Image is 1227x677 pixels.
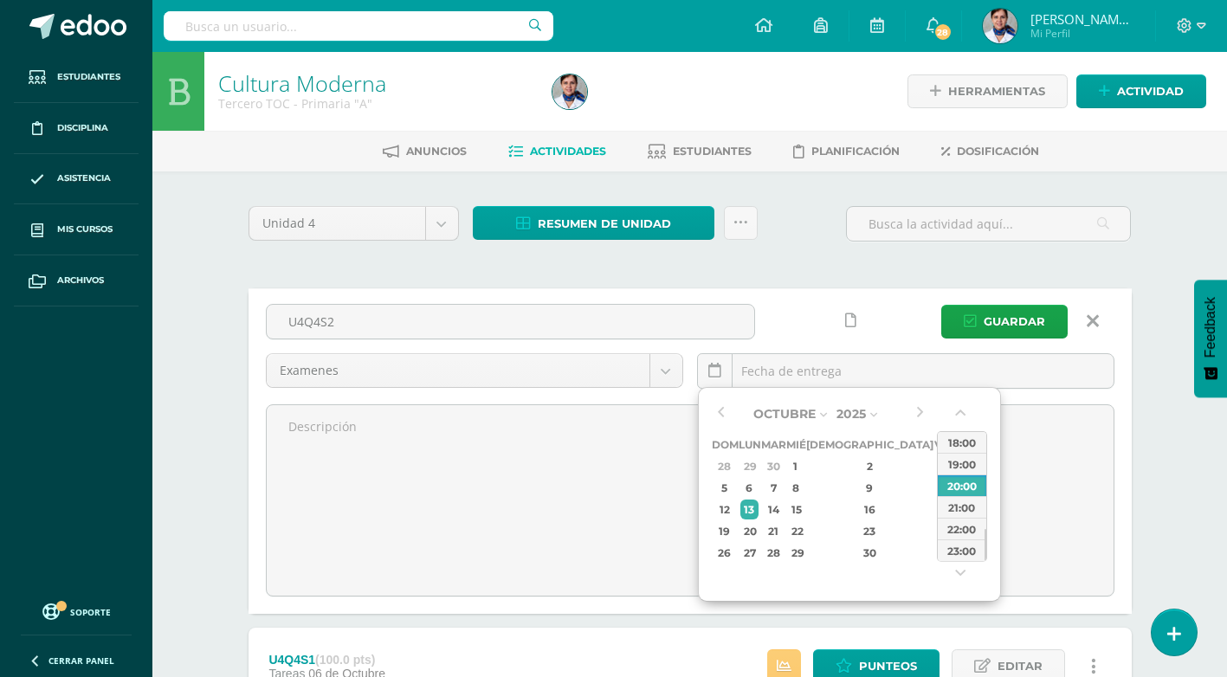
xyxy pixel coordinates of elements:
div: 18:00 [938,431,986,453]
div: 31 [935,543,951,563]
div: 30 [763,456,783,476]
button: Guardar [941,305,1068,338]
span: [PERSON_NAME] [PERSON_NAME] [1030,10,1134,28]
span: Mis cursos [57,222,113,236]
a: Estudiantes [14,52,139,103]
a: Soporte [21,599,132,622]
div: 15 [788,500,804,519]
div: U4Q4S1 [268,653,385,667]
span: Herramientas [948,75,1045,107]
span: Resumen de unidad [538,208,671,240]
div: 23 [818,521,920,541]
th: Lun [739,434,761,455]
div: 27 [740,543,759,563]
div: 16 [818,500,920,519]
div: 19 [714,521,736,541]
h1: Cultura Moderna [218,71,532,95]
span: 28 [933,23,953,42]
div: 3 [935,456,951,476]
th: [DEMOGRAPHIC_DATA] [806,434,933,455]
div: 21:00 [938,496,986,518]
input: Título [267,305,754,338]
strong: (100.0 pts) [315,653,375,667]
a: Unidad 4 [249,207,458,240]
div: 10 [935,478,951,498]
th: Vie [933,434,953,455]
span: Examenes [280,354,636,387]
span: Actividades [530,145,606,158]
span: 2025 [836,406,866,422]
a: Mis cursos [14,204,139,255]
div: 7 [763,478,783,498]
a: Examenes [267,354,682,387]
span: Guardar [984,306,1045,338]
div: 29 [740,456,759,476]
a: Estudiantes [648,138,752,165]
span: Estudiantes [57,70,120,84]
div: 8 [788,478,804,498]
a: Cultura Moderna [218,68,386,98]
span: Dosificación [957,145,1039,158]
th: Mar [761,434,786,455]
th: Mié [786,434,806,455]
th: Dom [712,434,739,455]
div: 5 [714,478,736,498]
div: 20:00 [938,474,986,496]
img: 1792bf0c86e4e08ac94418cc7cb908c7.png [983,9,1017,43]
div: 30 [818,543,920,563]
input: Busca la actividad aquí... [847,207,1130,241]
a: Actividad [1076,74,1206,108]
span: Asistencia [57,171,111,185]
a: Asistencia [14,154,139,205]
div: 20 [740,521,759,541]
a: Anuncios [383,138,467,165]
button: Feedback - Mostrar encuesta [1194,280,1227,397]
img: 1792bf0c86e4e08ac94418cc7cb908c7.png [552,74,587,109]
a: Actividades [508,138,606,165]
span: Planificación [811,145,900,158]
div: 19:00 [938,453,986,474]
div: 26 [714,543,736,563]
div: 21 [763,521,783,541]
div: 12 [714,500,736,519]
span: Octubre [753,406,816,422]
div: 2 [818,456,920,476]
div: 22 [788,521,804,541]
div: 9 [818,478,920,498]
div: 28 [763,543,783,563]
div: 28 [714,456,736,476]
span: Disciplina [57,121,108,135]
a: Disciplina [14,103,139,154]
a: Herramientas [907,74,1068,108]
div: 22:00 [938,518,986,539]
span: Mi Perfil [1030,26,1134,41]
a: Archivos [14,255,139,306]
div: 13 [740,500,759,519]
span: Feedback [1203,297,1218,358]
span: Estudiantes [673,145,752,158]
div: 6 [740,478,759,498]
span: Archivos [57,274,104,287]
span: Cerrar panel [48,654,114,667]
span: Unidad 4 [262,207,412,240]
div: 1 [788,456,804,476]
input: Fecha de entrega [698,354,1114,388]
a: Dosificación [941,138,1039,165]
div: 24 [935,521,951,541]
a: Planificación [793,138,900,165]
div: 23:00 [938,539,986,561]
span: Anuncios [406,145,467,158]
span: Soporte [70,606,111,618]
div: Tercero TOC - Primaria 'A' [218,95,532,112]
input: Busca un usuario... [164,11,553,41]
div: 17 [935,500,951,519]
span: Actividad [1117,75,1184,107]
div: 29 [788,543,804,563]
div: 14 [763,500,783,519]
a: Resumen de unidad [473,206,714,240]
